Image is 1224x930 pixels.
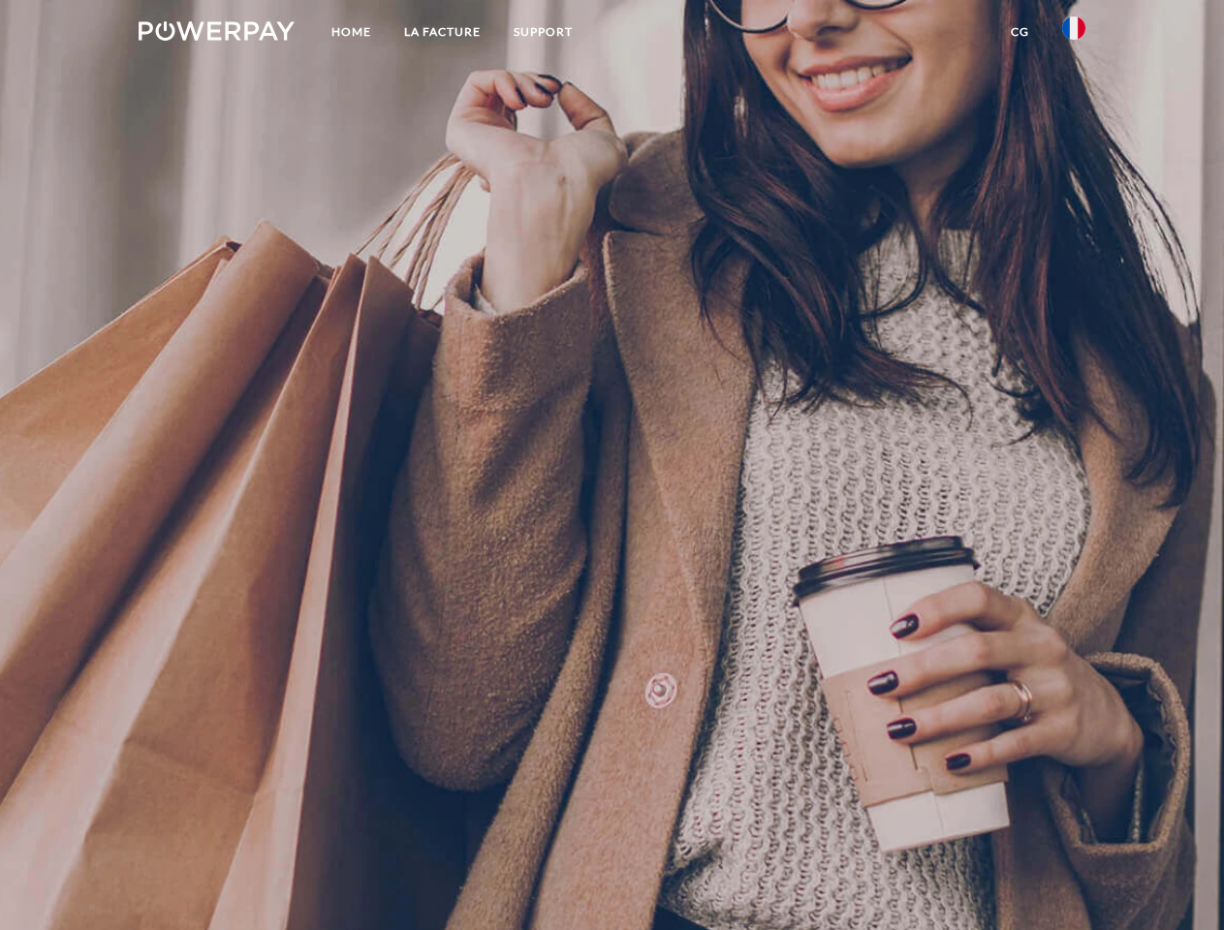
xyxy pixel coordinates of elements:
[994,15,1046,49] a: CG
[1062,16,1085,40] img: fr
[139,21,295,41] img: logo-powerpay-white.svg
[315,15,388,49] a: Home
[388,15,497,49] a: LA FACTURE
[497,15,589,49] a: Support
